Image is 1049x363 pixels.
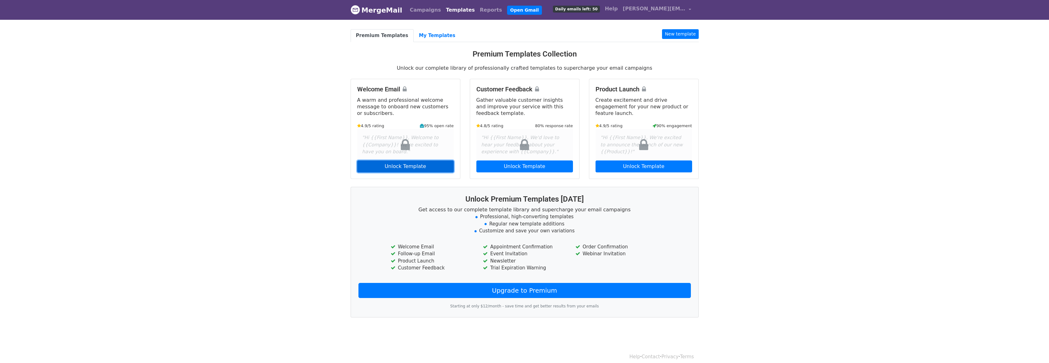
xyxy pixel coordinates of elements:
a: Unlock Template [357,160,454,172]
small: 90% engagement [653,123,692,129]
li: Follow-up Email [391,250,474,257]
h4: Product Launch [596,85,692,93]
span: [PERSON_NAME][EMAIL_ADDRESS][PERSON_NAME][DOMAIN_NAME] [623,5,686,13]
li: Webinar Invitation [575,250,658,257]
a: MergeMail [351,3,402,17]
span: Daily emails left: 50 [553,6,600,13]
p: Create excitement and drive engagement for your new product or feature launch. [596,97,692,116]
li: Customize and save your own variations [358,227,691,235]
a: Upgrade to Premium [358,283,691,298]
a: Unlock Template [476,160,573,172]
li: Regular new template additions [358,220,691,228]
h4: Customer Feedback [476,85,573,93]
li: Welcome Email [391,243,474,251]
p: Gather valuable customer insights and improve your service with this feedback template. [476,97,573,116]
h4: Welcome Email [357,85,454,93]
li: Newsletter [483,257,566,265]
a: Reports [477,4,505,16]
small: 95% open rate [420,123,453,129]
a: Unlock Template [596,160,692,172]
p: Get access to our complete template library and supercharge your email campaigns [358,206,691,213]
a: Terms [680,354,694,360]
small: 80% response rate [535,123,573,129]
a: Privacy [661,354,678,360]
li: Appointment Confirmation [483,243,566,251]
li: Customer Feedback [391,264,474,272]
div: "Hi {{First Name}}, We're excited to announce the launch of our new {{Product}}!" [596,129,692,160]
a: [PERSON_NAME][EMAIL_ADDRESS][PERSON_NAME][DOMAIN_NAME] [620,3,694,17]
p: Unlock our complete library of professionally crafted templates to supercharge your email campaigns [351,65,699,71]
small: 4.8/5 rating [476,123,504,129]
h3: Premium Templates Collection [351,50,699,59]
p: Starting at only $12/month - save time and get better results from your emails [358,303,691,310]
a: My Templates [414,29,461,42]
li: Order Confirmation [575,243,658,251]
p: A warm and professional welcome message to onboard new customers or subscribers. [357,97,454,116]
a: New template [662,29,698,39]
a: Daily emails left: 50 [550,3,602,15]
li: Trial Expiration Warning [483,264,566,272]
li: Professional, high-converting templates [358,213,691,220]
a: Premium Templates [351,29,414,42]
div: "Hi {{First Name}}, Welcome to {{Company}}! We're excited to have you on board." [357,129,454,160]
a: Help [602,3,620,15]
h3: Unlock Premium Templates [DATE] [358,195,691,204]
li: Product Launch [391,257,474,265]
iframe: Chat Widget [1018,333,1049,363]
li: Event Invitation [483,250,566,257]
a: Campaigns [407,4,443,16]
small: 4.9/5 rating [357,123,384,129]
a: Contact [642,354,660,360]
small: 4.9/5 rating [596,123,623,129]
a: Templates [443,4,477,16]
div: "Hi {{First Name}}, We'd love to hear your feedback about your experience with {{Company}}." [476,129,573,160]
a: Help [629,354,640,360]
a: Open Gmail [507,6,542,15]
img: MergeMail logo [351,5,360,14]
